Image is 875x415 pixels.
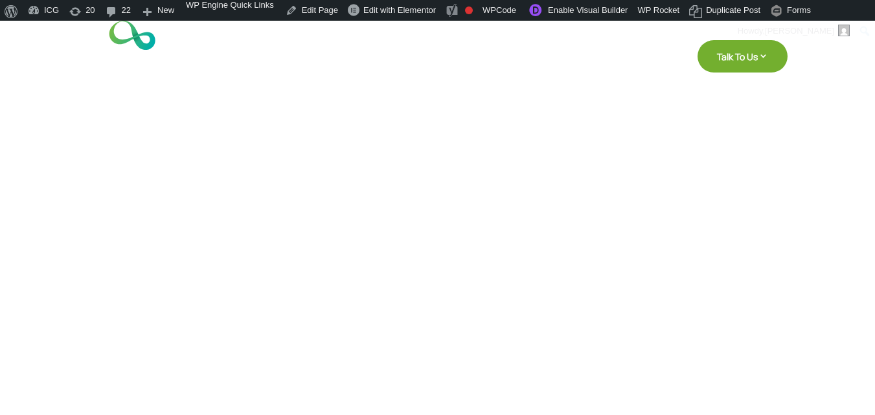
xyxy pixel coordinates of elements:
span: [PERSON_NAME] [765,26,834,36]
span: 22 [122,5,131,26]
div: Focus keyphrase not set [465,6,473,14]
a: About [656,52,681,82]
span: Edit with Elementor [363,5,436,15]
img: ICG [90,21,155,82]
span: Forms [787,5,811,26]
a: Insights [584,50,640,82]
a: Talk To Us [698,40,788,73]
span: New [157,5,174,26]
span: Duplicate Post [706,5,760,26]
a: Services [509,50,568,82]
span: 20 [85,5,95,26]
a: Howdy, [733,21,855,41]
